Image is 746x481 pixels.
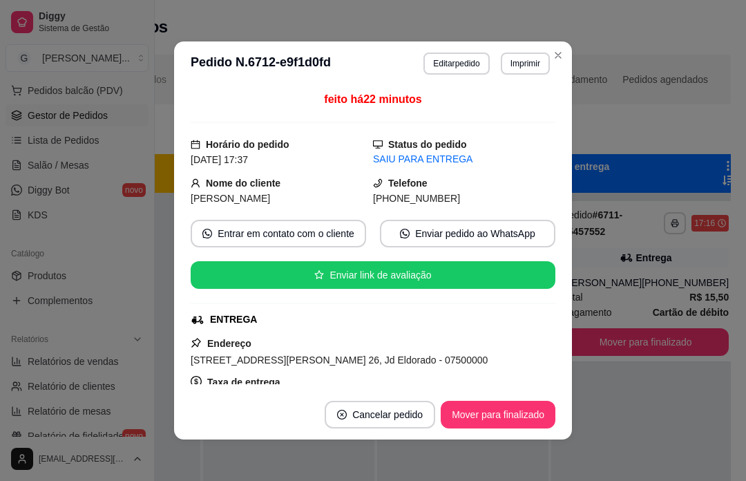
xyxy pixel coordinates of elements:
button: whats-appEntrar em contato com o cliente [191,220,366,247]
strong: Horário do pedido [206,139,289,150]
span: [DATE] 17:37 [191,154,248,165]
span: calendar [191,140,200,149]
span: phone [373,178,383,188]
span: whats-app [202,229,212,238]
strong: Endereço [207,338,251,349]
span: feito há 22 minutos [324,93,421,105]
strong: Status do pedido [388,139,467,150]
span: whats-app [400,229,410,238]
button: Editarpedido [423,53,489,75]
button: starEnviar link de avaliação [191,261,555,289]
span: star [314,270,324,280]
div: SAIU PARA ENTREGA [373,152,555,167]
h3: Pedido N. 6712-e9f1d0fd [191,53,331,75]
button: Mover para finalizado [441,401,555,428]
button: Close [547,44,569,66]
button: Imprimir [501,53,550,75]
strong: Telefone [388,178,428,189]
span: pushpin [191,337,202,348]
span: [PHONE_NUMBER] [373,193,460,204]
strong: Taxa de entrega [207,377,280,388]
span: close-circle [337,410,347,419]
span: [PERSON_NAME] [191,193,270,204]
span: dollar [191,376,202,387]
span: [STREET_ADDRESS][PERSON_NAME] 26, Jd Eldorado - 07500000 [191,355,488,366]
button: whats-appEnviar pedido ao WhatsApp [380,220,555,247]
span: desktop [373,140,383,149]
button: close-circleCancelar pedido [325,401,435,428]
strong: Nome do cliente [206,178,280,189]
div: ENTREGA [210,312,257,327]
span: user [191,178,200,188]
